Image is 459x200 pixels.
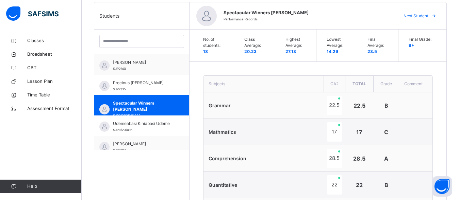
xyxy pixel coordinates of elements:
[6,6,59,21] img: safsims
[285,36,309,49] span: Highest Average:
[353,155,365,162] span: 28.5
[113,67,126,71] span: SJP2/40
[409,43,414,48] span: B+
[99,60,110,71] img: default.svg
[224,10,391,16] span: Spectacular Winners [PERSON_NAME]
[27,92,82,98] span: Time Table
[99,122,110,132] img: default.svg
[99,104,110,114] img: default.svg
[113,141,174,147] span: [PERSON_NAME]
[384,129,388,135] span: C
[367,36,391,49] span: Final Average:
[244,36,268,49] span: Class Average:
[409,36,433,42] span: Final Grade:
[99,12,119,19] span: Students
[113,80,174,86] span: Precious [PERSON_NAME]
[327,149,342,168] div: 28.5
[353,81,366,86] span: Total
[209,156,246,161] span: Comprehension
[327,36,350,49] span: Lowest Average:
[99,81,110,91] img: default.svg
[373,76,399,92] th: Grade
[99,142,110,152] img: default.svg
[354,102,365,109] span: 22.5
[356,129,362,135] span: 17
[224,17,258,21] span: Performance Records
[27,183,81,190] span: Help
[404,13,428,19] span: Next Student
[209,129,236,135] span: Mathmatics
[356,182,363,188] span: 22
[327,122,342,142] div: 17
[113,100,174,112] span: Spectacular Winners [PERSON_NAME]
[113,114,141,117] span: SJP2/2025/01223
[209,182,237,188] span: Quantitative
[384,182,388,188] span: B
[432,176,452,197] button: Open asap
[209,103,231,108] span: Grammar
[196,6,217,26] img: default.svg
[113,121,174,127] span: Udemeabasi Kiniabasi Udeme
[327,96,342,115] div: 22.5
[399,76,432,92] th: Comment
[27,105,82,112] span: Assessment Format
[327,49,338,54] span: 14.29
[324,76,345,92] th: CA2
[113,148,126,152] span: SJP2/04
[203,49,208,54] span: 18
[113,128,132,132] span: SJPII/23/016
[384,102,388,109] span: B
[27,51,82,58] span: Broadsheet
[244,49,257,54] span: 20.23
[27,65,82,71] span: CBT
[113,87,126,91] span: SJP2/35
[27,78,82,85] span: Lesson Plan
[27,37,82,44] span: Classes
[113,59,174,66] span: [PERSON_NAME]
[367,49,377,54] span: 23.5
[203,36,227,49] span: No. of students:
[203,76,324,92] th: Subjects
[384,155,388,162] span: A
[285,49,296,54] span: 27.13
[327,175,342,195] div: 22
